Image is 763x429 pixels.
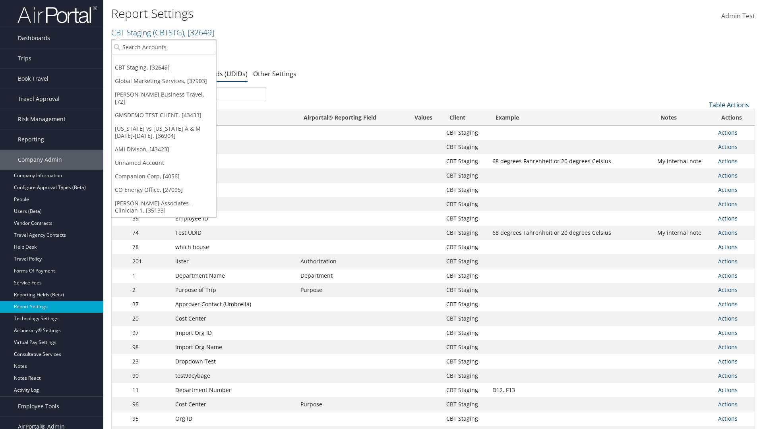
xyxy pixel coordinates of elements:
a: Actions [718,129,738,136]
a: Actions [718,186,738,193]
td: Import Org Name [171,340,296,354]
td: 95 [128,412,171,426]
a: Actions [718,400,738,408]
a: Actions [718,343,738,351]
td: CBT Staging [442,197,488,211]
th: Airportal&reg; Reporting Field [296,110,405,126]
td: Job Title [171,168,296,183]
a: Actions [718,372,738,379]
a: GMSDEMO TEST CLIENT, [43433] [112,108,216,122]
td: Test UDID [171,226,296,240]
td: D12, F13 [488,383,653,397]
img: airportal-logo.png [17,5,97,24]
th: Client [442,110,488,126]
td: CBT Staging [442,211,488,226]
td: CBT Staging [442,254,488,269]
a: Table Actions [709,100,749,109]
td: 97 [128,326,171,340]
td: Import Org ID [171,326,296,340]
a: Actions [718,229,738,236]
td: Dropdown Test [171,354,296,369]
span: Admin Test [721,12,755,20]
td: Rule Class [171,197,296,211]
span: Dashboards [18,28,50,48]
a: Global Marketing Services, [37903] [112,74,216,88]
th: Actions [714,110,755,126]
td: CBT Staging [442,126,488,140]
a: Actions [718,214,738,222]
td: 90 [128,369,171,383]
td: CBT Staging [442,340,488,354]
td: CBT Staging [442,140,488,154]
td: CBT Staging [442,269,488,283]
span: Employee Tools [18,396,59,416]
td: Authorization [296,254,405,269]
td: 78 [128,240,171,254]
a: Actions [718,357,738,365]
td: CBT Staging [442,311,488,326]
a: Actions [718,157,738,165]
a: AMI Divison, [43423] [112,143,216,156]
td: which house [171,240,296,254]
a: Actions [718,315,738,322]
a: Actions [718,386,738,394]
td: QAM [171,126,296,140]
td: 74 [128,226,171,240]
td: 68 degrees Fahrenheit or 20 degrees Celsius [488,226,653,240]
a: Actions [718,286,738,294]
a: Admin Test [721,4,755,29]
td: CBT Staging [442,383,488,397]
a: Actions [718,329,738,336]
a: CO Energy Office, [27095] [112,183,216,197]
a: [PERSON_NAME] Associates - Clinician 1, [35133] [112,197,216,217]
a: Actions [718,415,738,422]
span: Trips [18,48,31,68]
td: CBT Staging [442,326,488,340]
td: CBT Staging [442,354,488,369]
td: Lister [171,140,296,154]
a: Companion Corp, [4056] [112,170,216,183]
span: ( CBTSTG ) [153,27,184,38]
td: CBT Staging [442,397,488,412]
th: Example [488,110,653,126]
td: CBT Staging [442,168,488,183]
td: My internal note [653,226,714,240]
td: Purpose [296,397,405,412]
td: Department Number [171,383,296,397]
td: Cost Center [171,311,296,326]
td: 23 [128,354,171,369]
td: Employee ID [171,211,296,226]
span: Risk Management [18,109,66,129]
td: test99cybage [171,369,296,383]
td: CBT Staging [442,412,488,426]
td: CBT Staging [442,297,488,311]
a: [PERSON_NAME] Business Travel, [72] [112,88,216,108]
td: VIP [171,183,296,197]
span: Reporting [18,129,44,149]
a: Actions [718,243,738,251]
td: Department [296,269,405,283]
td: CBT Staging [442,240,488,254]
td: Department Name [171,269,296,283]
th: Values [405,110,442,126]
a: Actions [718,200,738,208]
td: Purpose [296,283,405,297]
td: 201 [128,254,171,269]
td: Approver Contact (Umbrella) [171,297,296,311]
td: CBT Staging [442,154,488,168]
th: Name [171,110,296,126]
td: Org ID [171,412,296,426]
td: Purpose of Trip [171,283,296,297]
a: Actions [718,257,738,265]
td: 96 [128,397,171,412]
th: Notes [653,110,714,126]
td: 1 [128,269,171,283]
td: 59 [128,211,171,226]
a: Actions [718,172,738,179]
span: Travel Approval [18,89,60,109]
td: 37 [128,297,171,311]
input: Search Accounts [112,40,216,54]
td: lister [171,254,296,269]
td: 68 degrees Fahrenheit or 20 degrees Celsius [488,154,653,168]
span: Book Travel [18,69,48,89]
